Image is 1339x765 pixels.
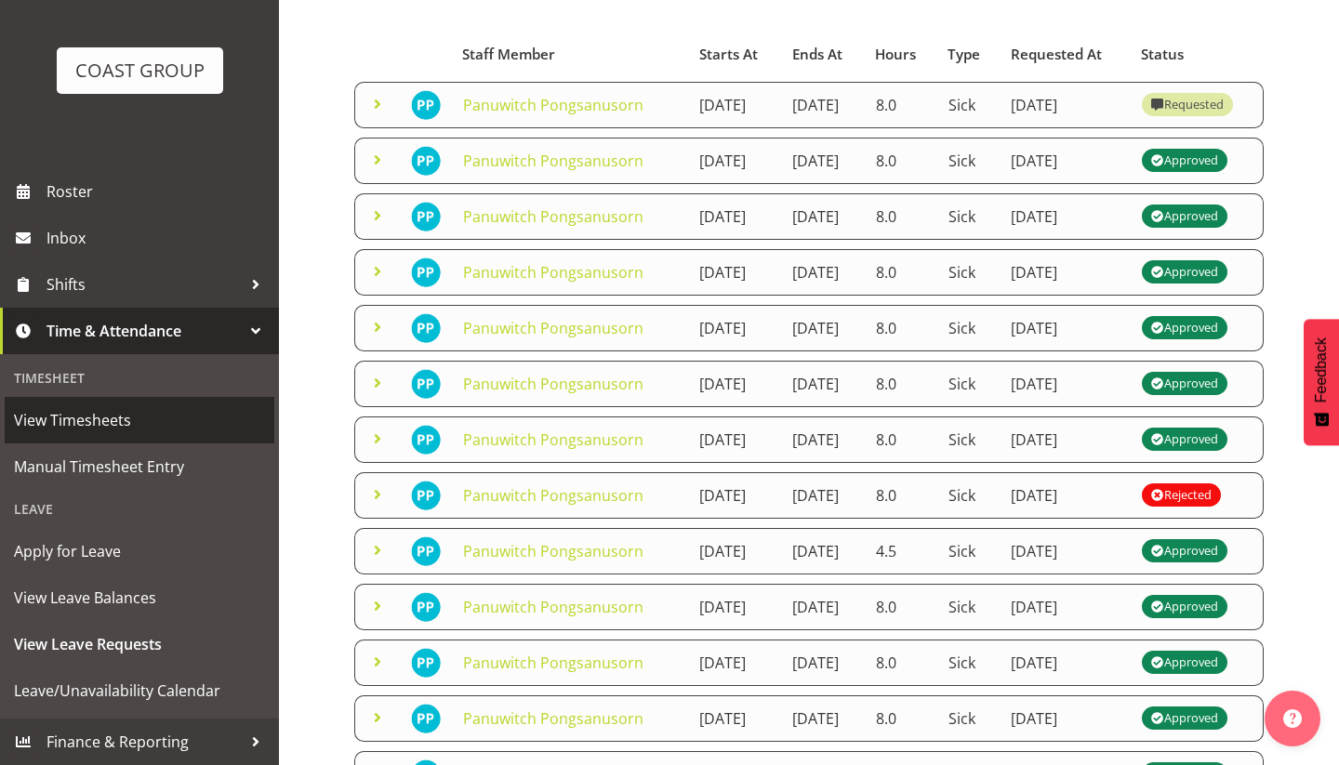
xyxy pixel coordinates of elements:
[5,490,274,528] div: Leave
[46,317,242,345] span: Time & Attendance
[463,318,643,338] a: Panuwitch Pongsanusorn
[46,224,270,252] span: Inbox
[937,305,1000,351] td: Sick
[937,640,1000,686] td: Sick
[781,584,865,630] td: [DATE]
[411,146,441,176] img: panuwitch-pongsanusorn8681.jpg
[411,704,441,733] img: panuwitch-pongsanusorn8681.jpg
[411,369,441,399] img: panuwitch-pongsanusorn8681.jpg
[1313,337,1330,402] span: Feedback
[865,82,937,128] td: 8.0
[937,528,1000,574] td: Sick
[411,648,441,678] img: panuwitch-pongsanusorn8681.jpg
[463,485,643,506] a: Panuwitch Pongsanusorn
[781,305,865,351] td: [DATE]
[5,359,274,397] div: Timesheet
[865,249,937,296] td: 8.0
[5,667,274,714] a: Leave/Unavailability Calendar
[865,138,937,184] td: 8.0
[1283,709,1302,728] img: help-xxl-2.png
[463,206,643,227] a: Panuwitch Pongsanusorn
[1304,319,1339,445] button: Feedback - Show survey
[1151,484,1212,507] div: Rejected
[411,425,441,455] img: panuwitch-pongsanusorn8681.jpg
[865,528,937,574] td: 4.5
[865,640,937,686] td: 8.0
[865,193,937,240] td: 8.0
[1011,44,1102,65] span: Requested At
[462,44,555,65] span: Staff Member
[1000,416,1131,463] td: [DATE]
[688,584,781,630] td: [DATE]
[46,728,242,756] span: Finance & Reporting
[5,621,274,667] a: View Leave Requests
[1151,150,1218,172] div: Approved
[14,406,265,434] span: View Timesheets
[937,138,1000,184] td: Sick
[411,90,441,120] img: panuwitch-pongsanusorn8681.jpg
[463,151,643,171] a: Panuwitch Pongsanusorn
[463,653,643,673] a: Panuwitch Pongsanusorn
[1000,82,1131,128] td: [DATE]
[1000,138,1131,184] td: [DATE]
[5,574,274,621] a: View Leave Balances
[937,472,1000,519] td: Sick
[688,528,781,574] td: [DATE]
[865,416,937,463] td: 8.0
[875,44,916,65] span: Hours
[411,592,441,622] img: panuwitch-pongsanusorn8681.jpg
[865,472,937,519] td: 8.0
[1151,94,1224,116] div: Requested
[411,481,441,510] img: panuwitch-pongsanusorn8681.jpg
[1151,540,1218,562] div: Approved
[1151,261,1218,284] div: Approved
[781,361,865,407] td: [DATE]
[1000,193,1131,240] td: [DATE]
[865,584,937,630] td: 8.0
[688,361,781,407] td: [DATE]
[75,57,205,85] div: COAST GROUP
[46,270,242,298] span: Shifts
[463,597,643,617] a: Panuwitch Pongsanusorn
[1000,584,1131,630] td: [DATE]
[937,584,1000,630] td: Sick
[781,640,865,686] td: [DATE]
[781,193,865,240] td: [DATE]
[1000,305,1131,351] td: [DATE]
[463,541,643,561] a: Panuwitch Pongsanusorn
[14,453,265,481] span: Manual Timesheet Entry
[1151,205,1218,228] div: Approved
[1151,317,1218,339] div: Approved
[1151,707,1218,730] div: Approved
[865,361,937,407] td: 8.0
[781,528,865,574] td: [DATE]
[411,536,441,566] img: panuwitch-pongsanusorn8681.jpg
[1000,695,1131,742] td: [DATE]
[948,44,980,65] span: Type
[937,695,1000,742] td: Sick
[781,82,865,128] td: [DATE]
[937,361,1000,407] td: Sick
[865,695,937,742] td: 8.0
[463,95,643,115] a: Panuwitch Pongsanusorn
[688,193,781,240] td: [DATE]
[1151,652,1218,674] div: Approved
[688,472,781,519] td: [DATE]
[781,695,865,742] td: [DATE]
[688,640,781,686] td: [DATE]
[5,528,274,574] a: Apply for Leave
[781,416,865,463] td: [DATE]
[411,313,441,343] img: panuwitch-pongsanusorn8681.jpg
[5,443,274,490] a: Manual Timesheet Entry
[688,82,781,128] td: [DATE]
[411,202,441,231] img: panuwitch-pongsanusorn8681.jpg
[937,416,1000,463] td: Sick
[688,416,781,463] td: [DATE]
[688,138,781,184] td: [DATE]
[781,249,865,296] td: [DATE]
[5,397,274,443] a: View Timesheets
[937,249,1000,296] td: Sick
[865,305,937,351] td: 8.0
[14,677,265,705] span: Leave/Unavailability Calendar
[46,178,270,205] span: Roster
